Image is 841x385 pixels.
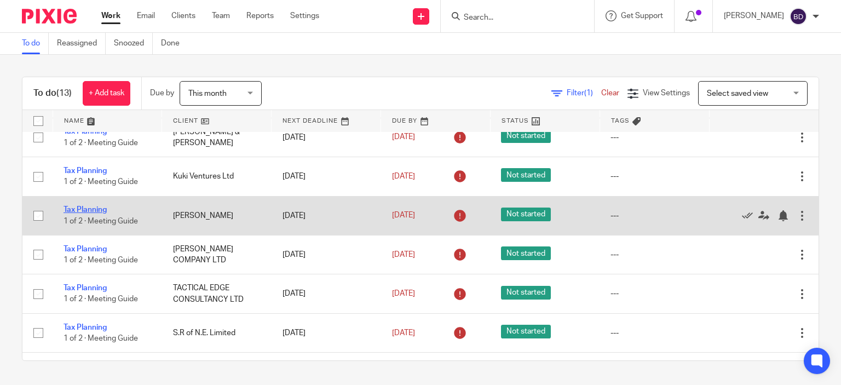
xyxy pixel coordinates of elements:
span: View Settings [643,89,690,97]
td: [DATE] [272,196,381,235]
a: Tax Planning [64,324,107,331]
span: 1 of 2 · Meeting Guide [64,256,138,264]
span: Tags [611,118,630,124]
a: Mark as done [742,210,758,221]
span: 1 of 2 · Meeting Guide [64,217,138,225]
a: Team [212,10,230,21]
div: --- [610,288,698,299]
a: Reports [246,10,274,21]
span: This month [188,90,227,97]
a: Tax Planning [64,245,107,253]
a: Settings [290,10,319,21]
p: [PERSON_NAME] [724,10,784,21]
a: + Add task [83,81,130,106]
span: Not started [501,168,551,182]
img: Pixie [22,9,77,24]
a: Reassigned [57,33,106,54]
span: Not started [501,325,551,338]
a: Email [137,10,155,21]
span: Not started [501,129,551,143]
span: [DATE] [392,212,415,220]
a: Done [161,33,188,54]
span: [DATE] [392,173,415,180]
span: Not started [501,246,551,260]
td: [PERSON_NAME] & [PERSON_NAME] [162,118,272,157]
h1: To do [33,88,72,99]
span: [DATE] [392,134,415,141]
a: Tax Planning [64,284,107,292]
input: Search [463,13,561,23]
td: TACTICAL EDGE CONSULTANCY LTD [162,274,272,313]
p: Due by [150,88,174,99]
div: --- [610,249,698,260]
span: Not started [501,208,551,221]
span: 1 of 2 · Meeting Guide [64,139,138,147]
td: [PERSON_NAME] [162,196,272,235]
span: [DATE] [392,290,415,297]
td: Kuki Ventures Ltd [162,157,272,196]
img: svg%3E [790,8,807,25]
span: [DATE] [392,329,415,337]
span: 1 of 2 · Meeting Guide [64,178,138,186]
a: To do [22,33,49,54]
a: Tax Planning [64,167,107,175]
div: --- [610,171,698,182]
a: Clear [601,89,619,97]
td: [DATE] [272,313,381,352]
a: Snoozed [114,33,153,54]
div: --- [610,327,698,338]
td: S.R of N.E. Limited [162,313,272,352]
td: [DATE] [272,274,381,313]
div: --- [610,210,698,221]
td: [PERSON_NAME] COMPANY LTD [162,235,272,274]
span: 1 of 2 · Meeting Guide [64,335,138,342]
a: Work [101,10,120,21]
td: [DATE] [272,118,381,157]
div: --- [610,132,698,143]
span: (1) [584,89,593,97]
span: Not started [501,286,551,300]
span: 1 of 2 · Meeting Guide [64,296,138,303]
span: Select saved view [707,90,768,97]
td: [DATE] [272,235,381,274]
a: Tax Planning [64,206,107,214]
a: Clients [171,10,195,21]
span: Get Support [621,12,663,20]
td: [DATE] [272,157,381,196]
span: Filter [567,89,601,97]
span: [DATE] [392,251,415,258]
span: (13) [56,89,72,97]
